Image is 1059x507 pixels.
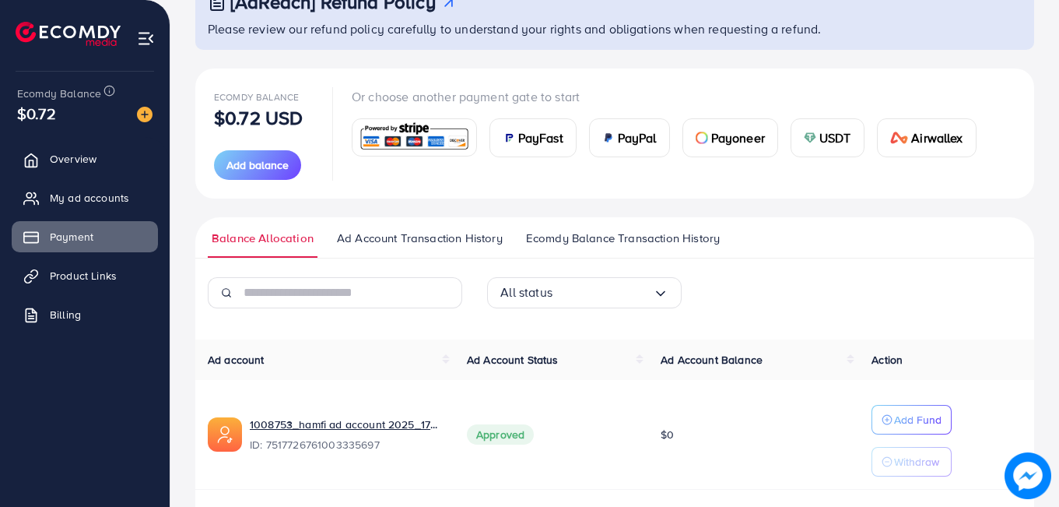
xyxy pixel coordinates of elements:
[791,118,864,157] a: cardUSDT
[12,143,158,174] a: Overview
[17,102,56,125] span: $0.72
[871,447,952,477] button: Withdraw
[526,230,720,247] span: Ecomdy Balance Transaction History
[489,118,577,157] a: cardPayFast
[602,132,615,144] img: card
[17,86,101,101] span: Ecomdy Balance
[877,118,977,157] a: cardAirwallex
[819,129,851,147] span: USDT
[911,129,963,147] span: Airwallex
[357,121,472,154] img: card
[137,107,153,122] img: image
[12,260,158,291] a: Product Links
[212,230,314,247] span: Balance Allocation
[214,150,301,180] button: Add balance
[467,352,559,368] span: Ad Account Status
[250,417,442,432] a: 1008753_hamfi ad account 2025_1750357175489
[871,352,903,368] span: Action
[661,352,763,368] span: Ad Account Balance
[50,307,81,322] span: Billing
[16,22,121,46] img: logo
[208,19,1025,38] p: Please review our refund policy carefully to understand your rights and obligations when requesti...
[214,108,303,127] p: $0.72 USD
[352,118,477,157] a: card
[500,280,552,305] span: All status
[250,437,442,452] span: ID: 7517726761003335697
[50,229,93,245] span: Payment
[487,277,682,308] div: Search for option
[618,129,657,147] span: PayPal
[696,132,708,144] img: card
[250,417,442,452] div: <span class='underline'>1008753_hamfi ad account 2025_1750357175489</span></br>7517726761003335697
[352,87,989,106] p: Or choose another payment gate to start
[661,427,674,442] span: $0
[871,405,952,435] button: Add Fund
[894,410,942,429] p: Add Fund
[226,157,289,173] span: Add balance
[208,417,242,452] img: ic-ads-acc.e4c84228.svg
[12,221,158,252] a: Payment
[890,132,909,144] img: card
[50,268,117,283] span: Product Links
[804,132,816,144] img: card
[12,182,158,213] a: My ad accounts
[552,280,653,305] input: Search for option
[503,132,515,144] img: card
[208,352,265,368] span: Ad account
[894,452,939,471] p: Withdraw
[682,118,778,157] a: cardPayoneer
[12,299,158,330] a: Billing
[518,129,563,147] span: PayFast
[137,30,155,48] img: menu
[1005,452,1051,499] img: image
[337,230,503,247] span: Ad Account Transaction History
[589,118,670,157] a: cardPayPal
[467,424,534,445] span: Approved
[50,151,96,167] span: Overview
[214,90,299,104] span: Ecomdy Balance
[50,190,129,206] span: My ad accounts
[711,129,765,147] span: Payoneer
